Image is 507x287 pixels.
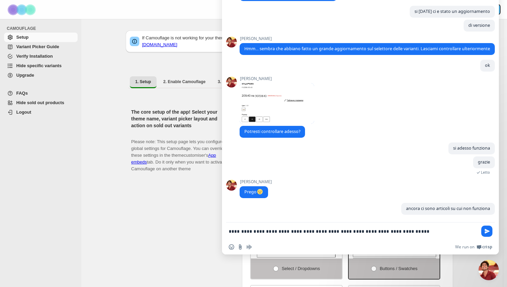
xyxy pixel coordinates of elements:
span: Inserisci una emoji [229,244,234,250]
span: Hide sold out products [16,100,64,105]
a: FAQs [4,89,78,98]
span: We run on [455,244,474,250]
span: ok [485,62,490,68]
span: Registra un messaggio audio [246,244,252,250]
span: Invia un file [238,244,243,250]
span: 2. Enable Camouflage [163,79,206,84]
a: Logout [4,108,78,117]
span: Buttons / Swatches [380,266,417,271]
span: Logout [16,110,31,115]
span: di versione [468,22,490,28]
span: Hmm... sembra che abbiano fatto un grande aggiornamento sul selettore delle varianti. Lasciami co... [244,46,490,52]
span: Inviare [481,226,492,237]
span: grazie [478,159,490,165]
a: Hide sold out products [4,98,78,108]
span: Upgrade [16,73,34,78]
span: Crisp [482,244,492,250]
span: Hide specific variants [16,63,62,68]
span: Setup [16,35,28,40]
p: If Camouflage is not working for your theme, please read and or reach out to us via chat or email: [142,35,449,48]
span: Letto [481,170,490,175]
span: Select / Dropdowns [282,266,320,271]
p: Please note: This setup page lets you configure the global settings for Camouflage. You can overr... [131,132,231,172]
span: 3. Advance Setup [218,79,251,84]
span: Variant Picker Guide [16,44,59,49]
span: Verify Installation [16,54,53,59]
span: ancora ci sono articoli su cui non funziona [406,206,490,211]
a: Hide specific variants [4,61,78,71]
a: We run onCrisp [455,244,492,250]
span: si adesso funziona [453,145,490,151]
textarea: Scrivi il tuo messaggio... [229,228,477,234]
span: si [DATE] ci e stato un aggiornamento [414,8,490,14]
span: CAMOUFLAGE [7,26,78,31]
span: Potresti controllare adesso? [244,129,300,134]
a: Variant Picker Guide [4,42,78,52]
span: FAQs [16,91,28,96]
a: Verify Installation [4,52,78,61]
span: [PERSON_NAME] [240,179,272,184]
span: Prego [244,189,263,195]
h2: The core setup of the app! Select your theme name, variant picker layout and action on sold out v... [131,109,231,129]
a: Setup [4,33,78,42]
a: Upgrade [4,71,78,80]
span: [PERSON_NAME] [240,76,314,81]
img: Camouflage [5,0,39,19]
span: 1. Setup [135,79,151,84]
span: [PERSON_NAME] [240,36,495,41]
div: Chiudere la chat [479,260,499,280]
